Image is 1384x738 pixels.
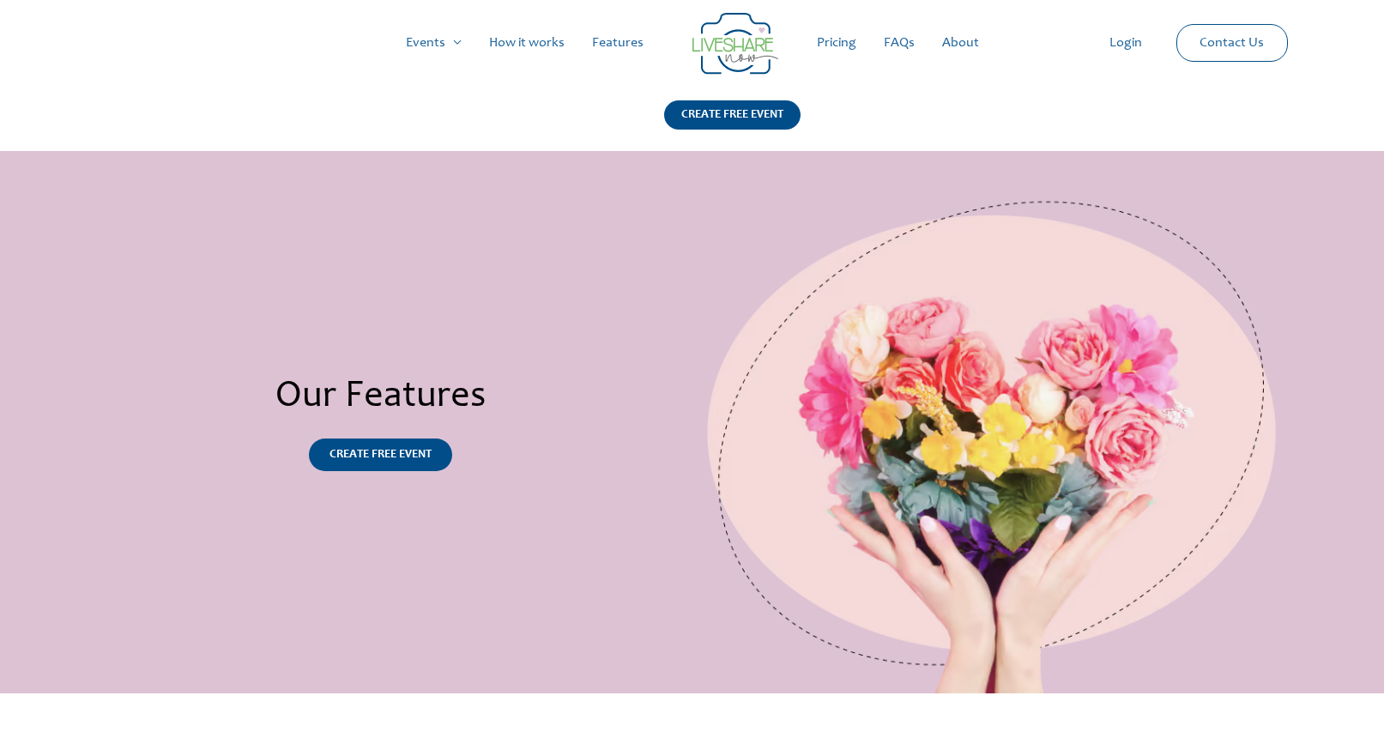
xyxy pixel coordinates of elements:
nav: Site Navigation [30,15,1354,70]
img: Group 14 | Live Photo Slideshow for Events | Create Free Events Album for Any Occasion [692,13,778,75]
a: Events [392,15,475,70]
a: About [928,15,993,70]
a: How it works [475,15,578,70]
a: Pricing [803,15,870,70]
img: Group 13921 | Live Photo Slideshow for Events | Create Free Events Album for Any Occasion [692,151,1294,693]
a: Features [578,15,657,70]
div: CREATE FREE EVENT [664,100,801,130]
a: CREATE FREE EVENT [309,439,452,471]
a: FAQs [870,15,928,70]
span: CREATE FREE EVENT [329,449,432,461]
a: Contact Us [1186,25,1278,61]
a: Login [1096,15,1156,70]
a: CREATE FREE EVENT [664,100,801,151]
h2: Our Features [70,374,692,421]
